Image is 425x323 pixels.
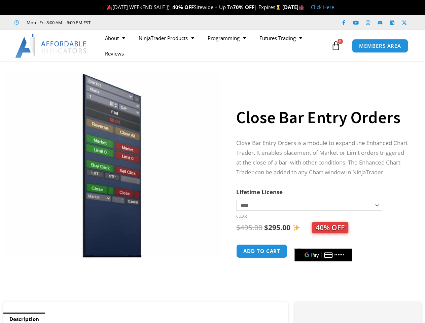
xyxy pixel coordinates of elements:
[201,30,253,46] a: Programming
[172,4,194,10] strong: 40% OFF
[236,223,240,232] span: $
[105,4,282,10] span: [DATE] WEEKEND SALE Sitewide + Up To | Expires
[352,39,408,53] a: MEMBERS AREA
[107,5,112,10] img: 🎉
[359,43,401,48] span: MEMBERS AREA
[236,244,287,258] button: Add to cart
[311,4,334,10] a: Click Here
[236,138,408,177] p: Close Bar Entry Orders is a module to expand the Enhanced Chart Trader. It enables placement of M...
[338,39,343,44] span: 0
[100,19,201,26] iframe: Customer reviews powered by Trustpilot
[236,214,247,219] a: Clear options
[293,224,300,231] img: ✨
[264,223,290,232] bdi: 295.00
[98,30,329,61] nav: Menu
[282,4,304,10] strong: [DATE]
[253,30,309,46] a: Futures Trading
[25,19,91,27] span: Mon - Fri: 8:00 AM – 6:00 PM EST
[334,253,345,257] text: ••••••
[312,222,348,233] span: 40% OFF
[264,223,268,232] span: $
[98,46,131,61] a: Reviews
[165,5,170,10] img: 🏌️‍♂️
[299,5,304,10] img: 🏭
[236,188,283,196] label: Lifetime License
[321,36,351,56] a: 0
[98,30,132,46] a: About
[132,30,201,46] a: NinjaTrader Products
[15,34,87,58] img: LogoAI | Affordable Indicators – NinjaTrader
[236,223,262,232] bdi: 495.00
[233,4,254,10] strong: 70% OFF
[236,106,408,129] h1: Close Bar Entry Orders
[294,248,352,261] button: Buy with GPay
[276,5,281,10] img: ⌛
